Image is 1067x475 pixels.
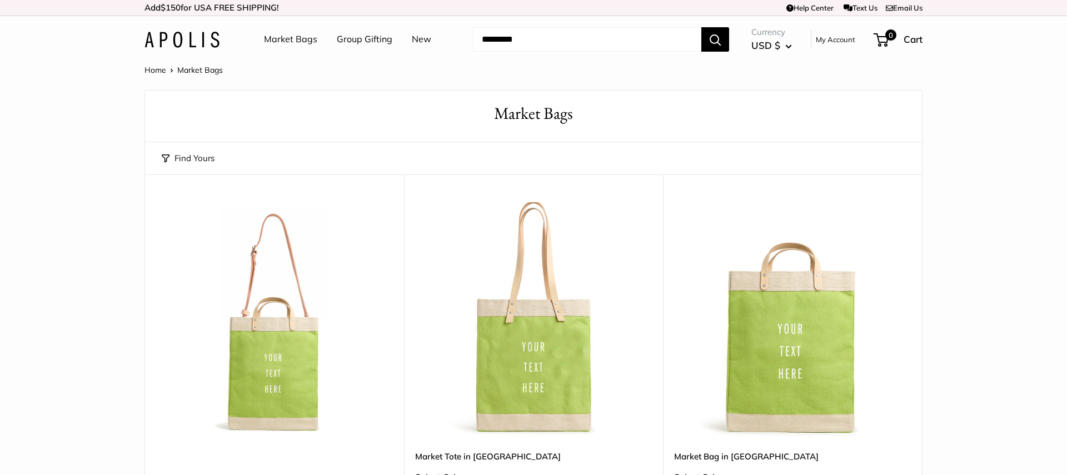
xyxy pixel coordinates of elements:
a: Home [144,65,166,75]
a: Market Bag in [GEOGRAPHIC_DATA] [674,450,911,463]
a: My Account [816,33,855,46]
span: Market Bags [177,65,223,75]
span: $150 [161,2,181,13]
a: Market Bag in Chartreuse StrapMarket Bag in Chartreuse Strap [156,202,393,439]
h1: Market Bags [162,102,905,126]
button: Search [701,27,729,52]
a: Market Bag in ChartreuseMarket Bag in Chartreuse [674,202,911,439]
span: Currency [751,24,792,40]
span: USD $ [751,39,780,51]
a: Market Bags [264,31,317,48]
a: Help Center [786,3,834,12]
img: Market Bag in Chartreuse Strap [156,202,393,439]
img: Apolis [144,32,220,48]
img: Market Tote in Chartreuse [415,202,652,439]
span: Cart [904,33,923,45]
a: New [412,31,431,48]
a: Market Tote in [GEOGRAPHIC_DATA] [415,450,652,463]
a: Email Us [886,3,923,12]
span: 0 [885,29,896,41]
img: Market Bag in Chartreuse [674,202,911,439]
a: Group Gifting [337,31,392,48]
button: Find Yours [162,151,215,166]
a: 0 Cart [875,31,923,48]
a: Text Us [844,3,877,12]
input: Search... [473,27,701,52]
a: Market Tote in ChartreuseMarket Tote in Chartreuse [415,202,652,439]
button: USD $ [751,37,792,54]
nav: Breadcrumb [144,63,223,77]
